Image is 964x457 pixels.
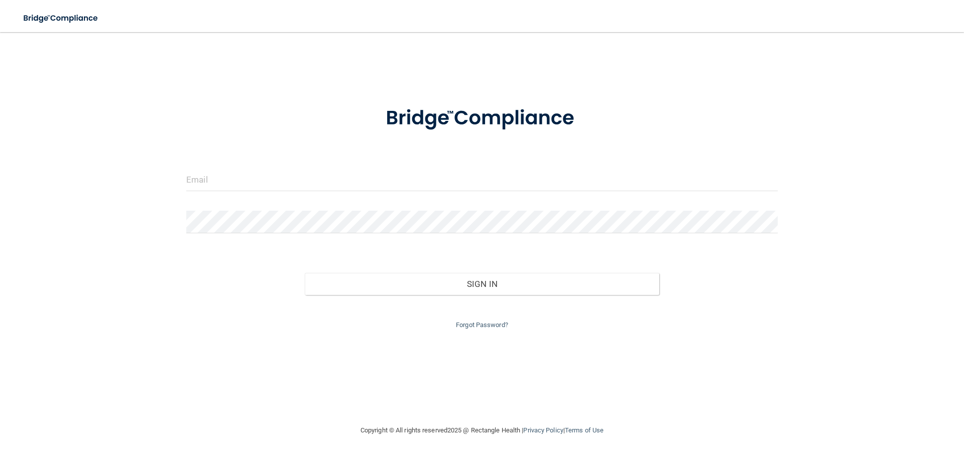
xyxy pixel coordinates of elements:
[305,273,660,295] button: Sign In
[365,92,599,144] img: bridge_compliance_login_screen.278c3ca4.svg
[15,8,107,29] img: bridge_compliance_login_screen.278c3ca4.svg
[565,426,604,434] a: Terms of Use
[523,426,563,434] a: Privacy Policy
[186,169,778,191] input: Email
[299,414,665,446] div: Copyright © All rights reserved 2025 @ Rectangle Health | |
[456,321,508,329] a: Forgot Password?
